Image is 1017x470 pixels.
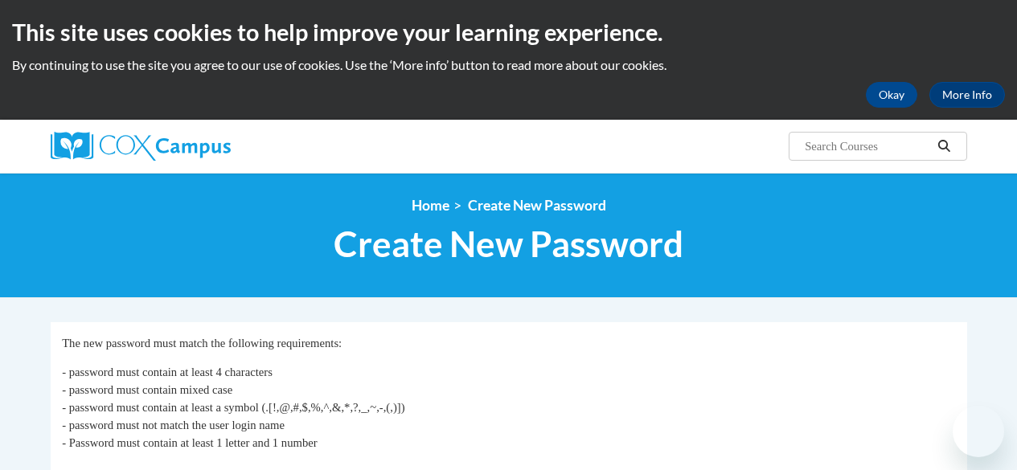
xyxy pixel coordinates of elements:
h2: This site uses cookies to help improve your learning experience. [12,16,1005,48]
a: Cox Campus [51,132,340,161]
iframe: Button to launch messaging window [953,406,1004,457]
span: Create New Password [334,223,683,265]
span: Create New Password [468,197,606,214]
p: By continuing to use the site you agree to our use of cookies. Use the ‘More info’ button to read... [12,56,1005,74]
span: - password must contain at least 4 characters - password must contain mixed case - password must ... [62,366,404,449]
span: The new password must match the following requirements: [62,337,342,349]
input: Search Courses [803,137,932,156]
a: Home [412,197,449,214]
img: Cox Campus [51,132,231,161]
button: Search [932,137,956,156]
a: More Info [929,82,1005,108]
button: Okay [866,82,917,108]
